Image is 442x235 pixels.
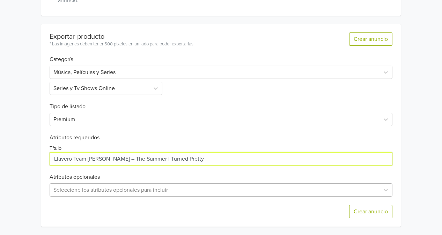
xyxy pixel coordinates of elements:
button: Crear anuncio [349,205,392,218]
div: * Las imágenes deben tener 500 píxeles en un lado para poder exportarlas. [50,41,194,48]
h6: Tipo de listado [50,95,392,110]
div: Exportar producto [50,32,194,41]
button: Crear anuncio [349,32,392,46]
h6: Categoría [50,48,392,63]
h6: Atributos opcionales [50,174,392,181]
label: Título [50,145,61,152]
h6: Atributos requeridos [50,134,392,141]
